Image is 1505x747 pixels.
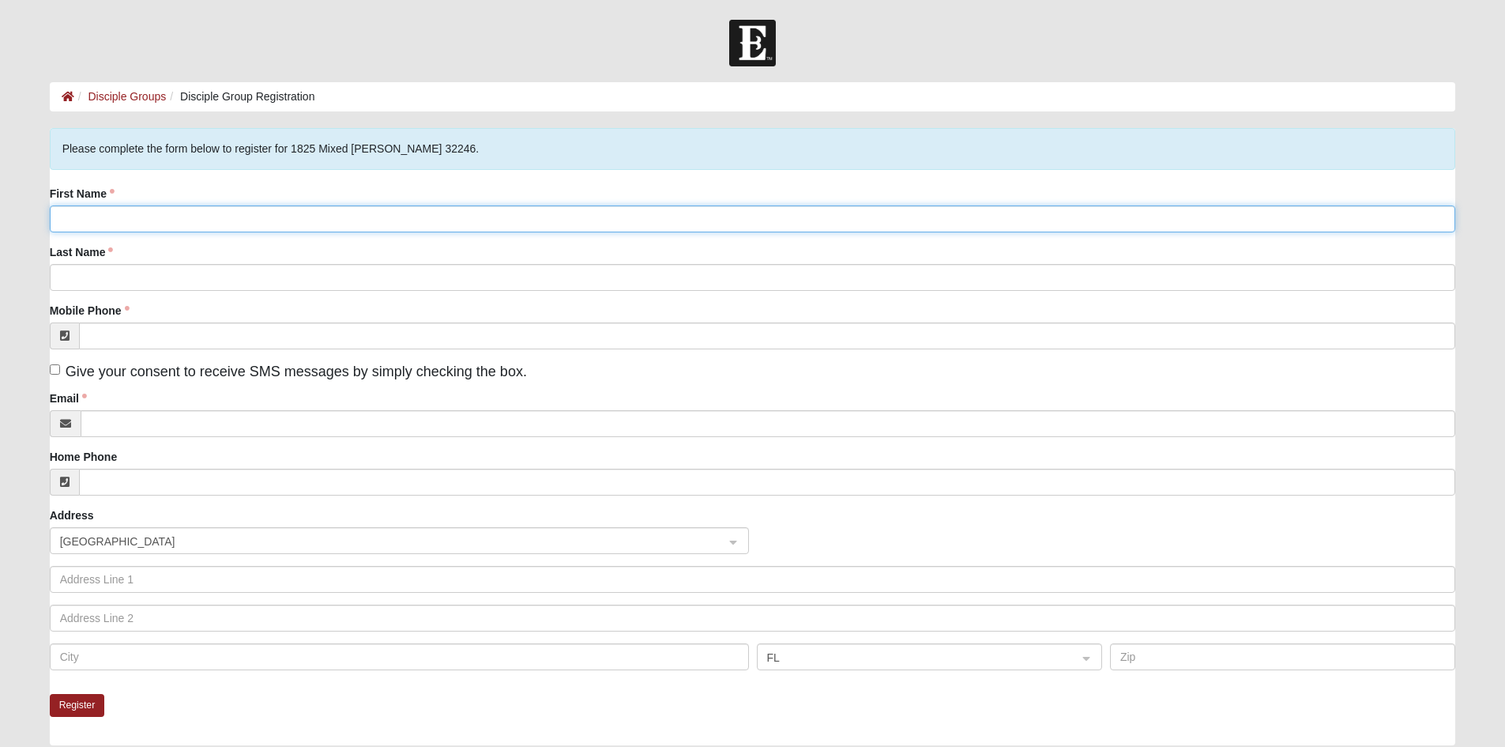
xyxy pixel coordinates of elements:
[50,566,1456,593] input: Address Line 1
[767,649,1063,666] span: FL
[50,694,105,717] button: Register
[50,390,87,406] label: Email
[50,643,749,670] input: City
[60,533,710,550] span: United States
[50,244,114,260] label: Last Name
[50,364,60,375] input: Give your consent to receive SMS messages by simply checking the box.
[50,449,118,465] label: Home Phone
[50,507,94,523] label: Address
[166,89,314,105] li: Disciple Group Registration
[50,128,1456,170] div: Please complete the form below to register for 1825 Mixed [PERSON_NAME] 32246.
[1110,643,1455,670] input: Zip
[50,605,1456,632] input: Address Line 2
[88,90,166,103] a: Disciple Groups
[66,364,527,379] span: Give your consent to receive SMS messages by simply checking the box.
[50,186,115,202] label: First Name
[50,303,130,319] label: Mobile Phone
[729,20,776,66] img: Church of Eleven22 Logo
